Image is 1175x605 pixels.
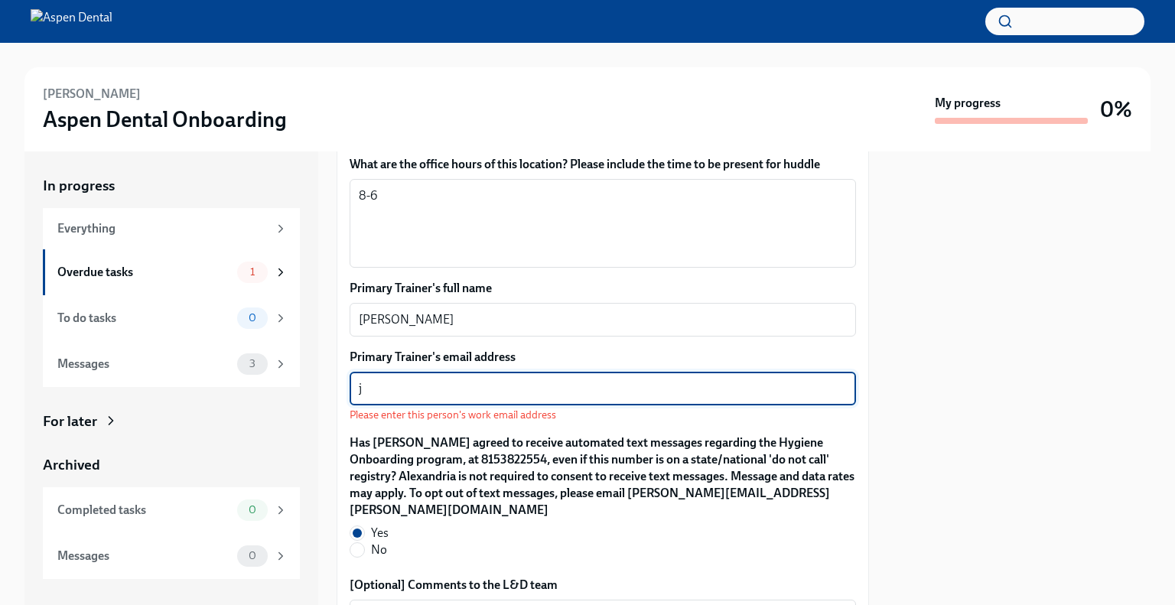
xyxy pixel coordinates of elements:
div: Overdue tasks [57,264,231,281]
a: In progress [43,176,300,196]
span: 0 [239,550,265,561]
a: For later [43,411,300,431]
textarea: 8-6 [359,187,847,260]
a: Archived [43,455,300,475]
img: Aspen Dental [31,9,112,34]
a: Everything [43,208,300,249]
label: Primary Trainer's email address [350,349,856,366]
h3: Aspen Dental Onboarding [43,106,287,133]
span: 0 [239,504,265,516]
strong: My progress [935,95,1001,112]
div: For later [43,411,97,431]
a: Messages0 [43,533,300,579]
p: Please enter this person's work email address [350,408,856,422]
span: 1 [241,266,264,278]
div: Messages [57,548,231,564]
div: Messages [57,356,231,372]
label: [Optional] Comments to the L&D team [350,577,856,594]
a: Completed tasks0 [43,487,300,533]
span: Yes [371,525,389,542]
h6: [PERSON_NAME] [43,86,141,102]
label: Primary Trainer's full name [350,280,856,297]
a: Messages3 [43,341,300,387]
div: Everything [57,220,268,237]
span: 3 [240,358,265,369]
a: Overdue tasks1 [43,249,300,295]
textarea: [PERSON_NAME] [359,311,847,329]
span: 0 [239,312,265,324]
textarea: j [359,379,847,398]
div: To do tasks [57,310,231,327]
label: Has [PERSON_NAME] agreed to receive automated text messages regarding the Hygiene Onboarding prog... [350,434,856,519]
span: No [371,542,387,558]
h3: 0% [1100,96,1132,123]
div: Completed tasks [57,502,231,519]
a: To do tasks0 [43,295,300,341]
label: What are the office hours of this location? Please include the time to be present for huddle [350,156,856,173]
